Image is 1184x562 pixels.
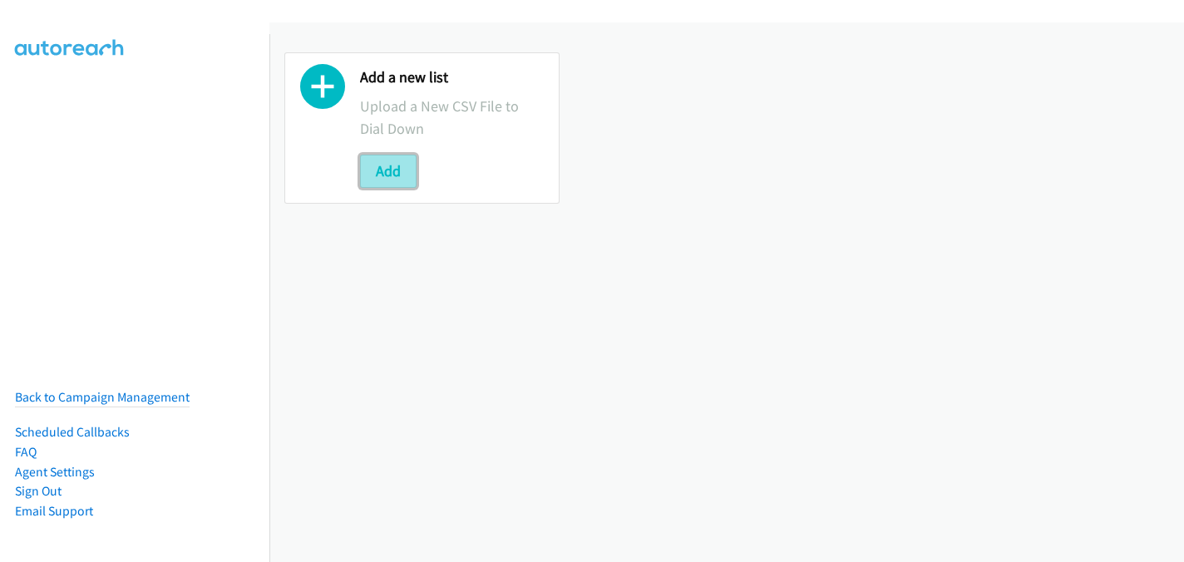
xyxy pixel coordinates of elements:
a: Agent Settings [15,464,95,480]
button: Add [360,155,417,188]
h2: Add a new list [360,68,544,87]
a: Email Support [15,503,93,519]
a: FAQ [15,444,37,460]
a: Back to Campaign Management [15,389,190,405]
a: Scheduled Callbacks [15,424,130,440]
p: Upload a New CSV File to Dial Down [360,95,544,140]
a: Sign Out [15,483,62,499]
